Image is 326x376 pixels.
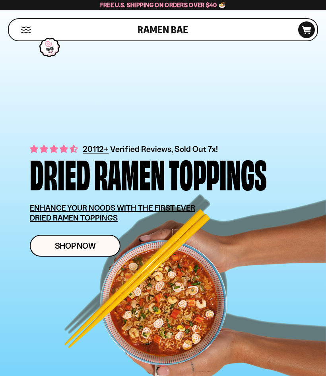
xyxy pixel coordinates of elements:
[110,144,218,154] span: Verified Reviews, Sold Out 7x!
[94,155,165,191] div: Ramen
[100,1,226,9] span: Free U.S. Shipping on Orders over $40 🍜
[83,143,109,155] span: 20112+
[21,27,31,33] button: Mobile Menu Trigger
[30,203,195,223] u: ENHANCE YOUR NOODS WITH THE FIRST EVER DRIED RAMEN TOPPINGS
[30,235,120,257] a: Shop Now
[30,155,90,191] div: Dried
[169,155,267,191] div: Toppings
[55,242,96,250] span: Shop Now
